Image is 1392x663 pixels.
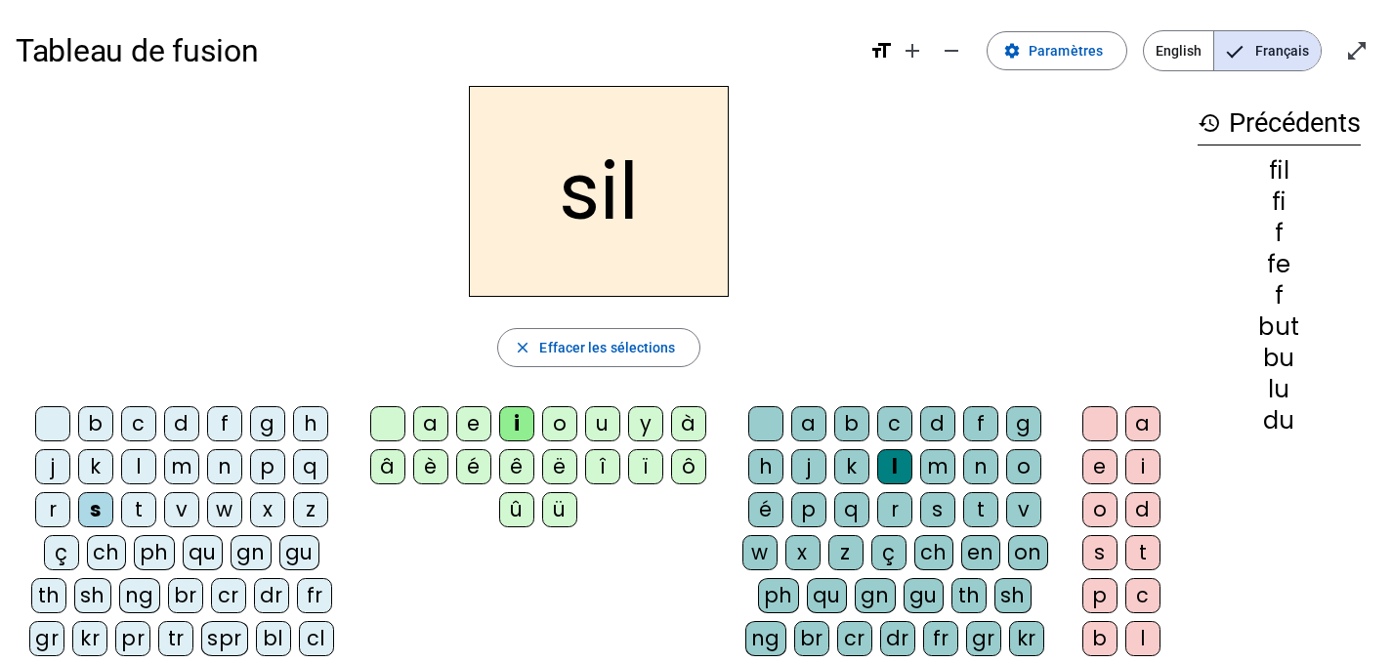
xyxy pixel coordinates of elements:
div: à [671,406,706,441]
div: k [78,449,113,484]
h3: Précédents [1198,102,1361,145]
div: h [293,406,328,441]
div: f [1198,222,1361,245]
div: ng [745,621,786,656]
div: b [78,406,113,441]
div: th [951,578,987,613]
div: r [35,492,70,527]
div: a [1125,406,1160,441]
div: l [121,449,156,484]
div: û [499,492,534,527]
div: c [1125,578,1160,613]
div: g [250,406,285,441]
div: dr [880,621,915,656]
div: pr [115,621,150,656]
div: lu [1198,378,1361,401]
div: s [78,492,113,527]
button: Diminuer la taille de la police [932,31,971,70]
div: v [1006,492,1041,527]
div: cr [837,621,872,656]
div: gu [279,535,319,570]
div: s [920,492,955,527]
div: dr [254,578,289,613]
div: tr [158,621,193,656]
div: gr [29,621,64,656]
div: è [413,449,448,484]
div: m [920,449,955,484]
div: o [542,406,577,441]
div: spr [201,621,248,656]
div: p [791,492,826,527]
div: e [456,406,491,441]
div: z [293,492,328,527]
div: fr [923,621,958,656]
div: a [791,406,826,441]
div: d [920,406,955,441]
div: ô [671,449,706,484]
div: bl [256,621,291,656]
div: t [1125,535,1160,570]
div: cl [299,621,334,656]
div: bu [1198,347,1361,370]
div: th [31,578,66,613]
div: h [748,449,783,484]
div: en [961,535,1000,570]
span: Paramètres [1029,39,1103,62]
span: Français [1214,31,1321,70]
div: y [628,406,663,441]
div: w [742,535,778,570]
div: kr [72,621,107,656]
div: a [413,406,448,441]
div: fe [1198,253,1361,276]
div: ch [87,535,126,570]
div: ph [758,578,799,613]
div: p [1082,578,1118,613]
div: i [499,406,534,441]
mat-icon: add [901,39,924,62]
div: w [207,492,242,527]
div: fi [1198,190,1361,214]
div: t [121,492,156,527]
div: n [963,449,998,484]
div: ng [119,578,160,613]
div: ç [44,535,79,570]
mat-icon: format_size [869,39,893,62]
div: b [834,406,869,441]
div: gn [231,535,272,570]
div: f [963,406,998,441]
div: â [370,449,405,484]
div: sh [994,578,1032,613]
div: n [207,449,242,484]
div: o [1006,449,1041,484]
mat-icon: close [514,339,531,356]
button: Effacer les sélections [497,328,699,367]
div: ë [542,449,577,484]
div: c [877,406,912,441]
div: br [168,578,203,613]
div: t [963,492,998,527]
div: é [456,449,491,484]
div: e [1082,449,1118,484]
div: o [1082,492,1118,527]
div: z [828,535,864,570]
div: gn [855,578,896,613]
div: du [1198,409,1361,433]
div: cr [211,578,246,613]
div: q [834,492,869,527]
div: c [121,406,156,441]
div: f [207,406,242,441]
div: v [164,492,199,527]
div: b [1082,621,1118,656]
div: é [748,492,783,527]
div: u [585,406,620,441]
div: l [1125,621,1160,656]
mat-icon: remove [940,39,963,62]
div: l [877,449,912,484]
mat-button-toggle-group: Language selection [1143,30,1322,71]
div: ch [914,535,953,570]
div: j [35,449,70,484]
button: Augmenter la taille de la police [893,31,932,70]
div: ü [542,492,577,527]
button: Entrer en plein écran [1337,31,1376,70]
div: x [785,535,821,570]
